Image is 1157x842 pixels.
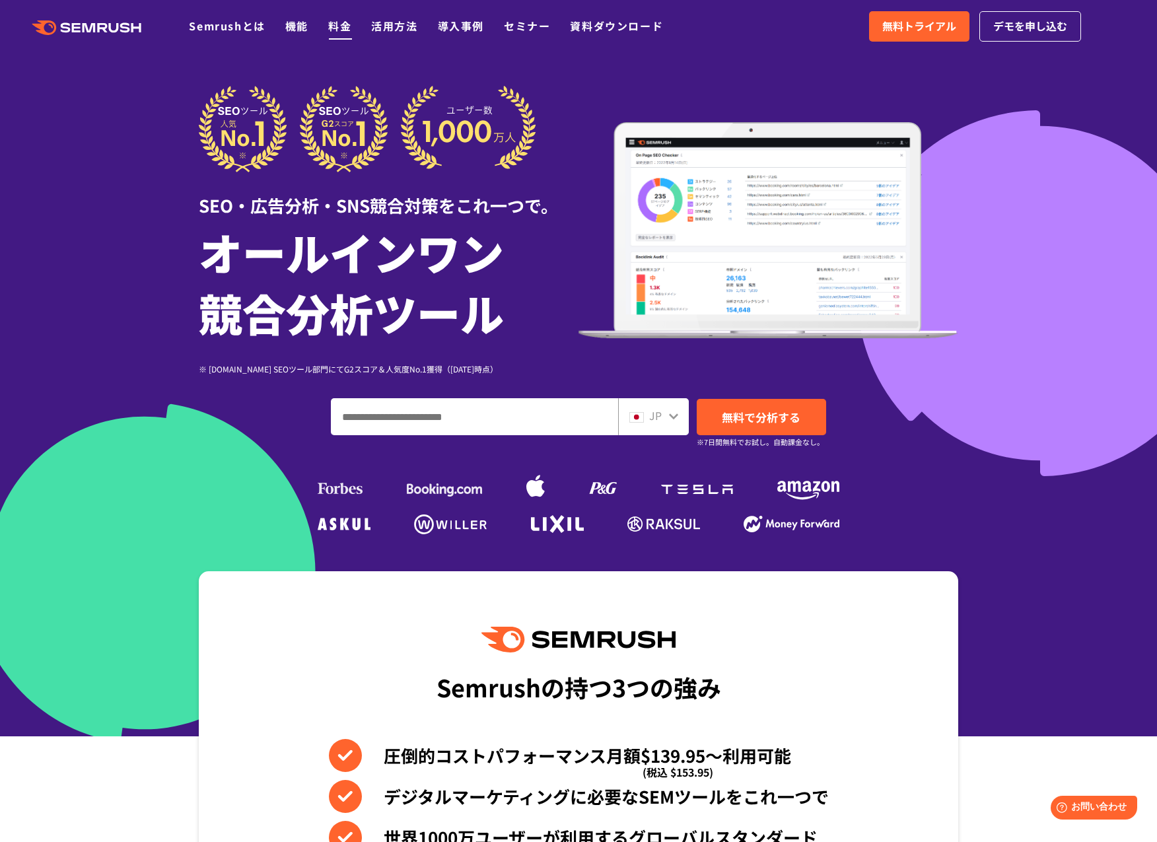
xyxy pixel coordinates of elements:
[329,739,829,772] li: 圧倒的コストパフォーマンス月額$139.95〜利用可能
[285,18,308,34] a: 機能
[332,399,617,435] input: ドメイン、キーワードまたはURLを入力してください
[371,18,417,34] a: 活用方法
[199,363,578,375] div: ※ [DOMAIN_NAME] SEOツール部門にてG2スコア＆人気度No.1獲得（[DATE]時点）
[993,18,1067,35] span: デモを申し込む
[189,18,265,34] a: Semrushとは
[570,18,663,34] a: 資料ダウンロード
[504,18,550,34] a: セミナー
[643,755,713,789] span: (税込 $153.95)
[438,18,484,34] a: 導入事例
[697,436,824,448] small: ※7日間無料でお試し。自動課金なし。
[329,780,829,813] li: デジタルマーケティングに必要なSEMツールをこれ一つで
[437,662,721,711] div: Semrushの持つ3つの強み
[328,18,351,34] a: 料金
[649,407,662,423] span: JP
[979,11,1081,42] a: デモを申し込む
[722,409,800,425] span: 無料で分析する
[869,11,969,42] a: 無料トライアル
[882,18,956,35] span: 無料トライアル
[199,221,578,343] h1: オールインワン 競合分析ツール
[697,399,826,435] a: 無料で分析する
[199,172,578,218] div: SEO・広告分析・SNS競合対策をこれ一つで。
[1039,790,1142,827] iframe: Help widget launcher
[481,627,676,652] img: Semrush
